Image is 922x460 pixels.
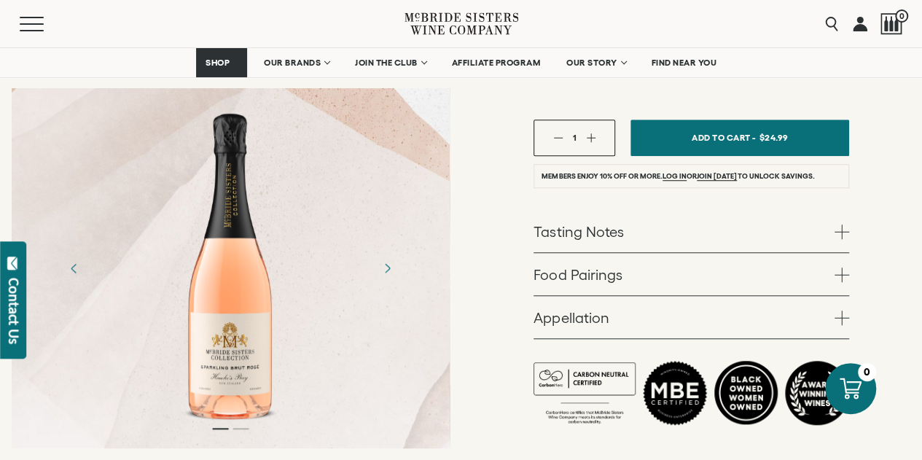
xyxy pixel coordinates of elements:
[442,48,550,77] a: AFFILIATE PROGRAM
[534,210,849,252] a: Tasting Notes
[233,428,249,429] li: Page dot 2
[534,164,849,188] li: Members enjoy 10% off or more. or to unlock savings.
[7,278,21,344] div: Contact Us
[264,58,321,68] span: OUR BRANDS
[652,58,717,68] span: FIND NEAR YOU
[534,253,849,295] a: Food Pairings
[206,58,230,68] span: SHOP
[20,17,72,31] button: Mobile Menu Trigger
[858,363,876,381] div: 0
[630,120,849,156] button: Add To Cart - $24.99
[55,249,93,287] button: Previous
[697,172,737,181] a: join [DATE]
[254,48,338,77] a: OUR BRANDS
[345,48,435,77] a: JOIN THE CLUB
[196,48,247,77] a: SHOP
[534,296,849,338] a: Appellation
[566,58,617,68] span: OUR STORY
[355,58,418,68] span: JOIN THE CLUB
[368,249,406,287] button: Next
[895,9,908,23] span: 0
[452,58,541,68] span: AFFILIATE PROGRAM
[692,127,756,148] span: Add To Cart -
[642,48,727,77] a: FIND NEAR YOU
[663,172,687,181] a: Log in
[212,428,228,429] li: Page dot 1
[573,133,577,142] span: 1
[557,48,635,77] a: OUR STORY
[759,127,789,148] span: $24.99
